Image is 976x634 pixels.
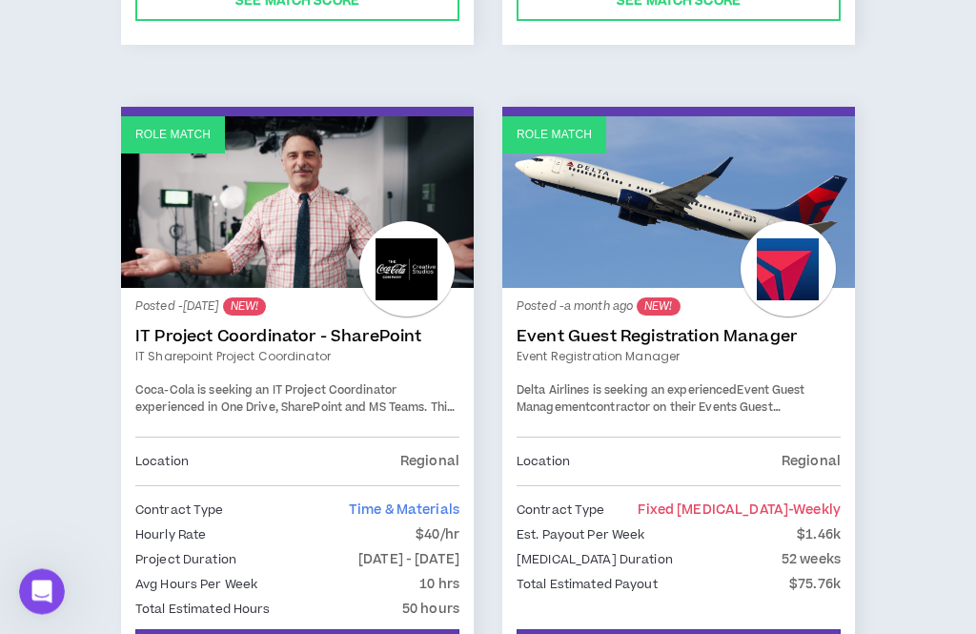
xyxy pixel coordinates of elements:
[121,117,474,289] a: Role Match
[135,452,189,473] p: Location
[135,600,271,621] p: Total Estimated Hours
[135,575,257,596] p: Avg Hours Per Week
[789,575,841,596] p: $75.76k
[135,349,459,366] a: IT Sharepoint Project Coordinator
[517,383,805,417] strong: Event Guest Management
[135,383,455,466] span: Coca-Cola is seeking an IT Project Coordinator experienced in One Drive, SharePoint and MS Teams....
[402,600,459,621] p: 50 hours
[637,298,680,317] sup: NEW!
[135,127,211,145] p: Role Match
[223,298,266,317] sup: NEW!
[517,400,825,483] span: contractor on their Events Guest Management team. This a 40hrs/week position with 2-3 days in the...
[416,525,459,546] p: $40/hr
[517,298,841,317] p: Posted - a month ago
[517,525,644,546] p: Est. Payout Per Week
[517,452,570,473] p: Location
[517,550,673,571] p: [MEDICAL_DATA] Duration
[517,501,605,522] p: Contract Type
[135,525,206,546] p: Hourly Rate
[782,452,841,473] p: Regional
[400,452,459,473] p: Regional
[135,298,459,317] p: Posted - [DATE]
[517,349,841,366] a: Event Registration Manager
[419,575,459,596] p: 10 hrs
[135,550,236,571] p: Project Duration
[135,501,224,522] p: Contract Type
[517,127,592,145] p: Role Match
[517,328,841,347] a: Event Guest Registration Manager
[358,550,459,571] p: [DATE] - [DATE]
[788,501,841,521] span: - weekly
[797,525,841,546] p: $1.46k
[19,569,65,615] iframe: Intercom live chat
[135,328,459,347] a: IT Project Coordinator - SharePoint
[349,501,459,521] span: Time & Materials
[517,383,737,399] span: Delta Airlines is seeking an experienced
[502,117,855,289] a: Role Match
[517,575,658,596] p: Total Estimated Payout
[638,501,841,521] span: Fixed [MEDICAL_DATA]
[782,550,841,571] p: 52 weeks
